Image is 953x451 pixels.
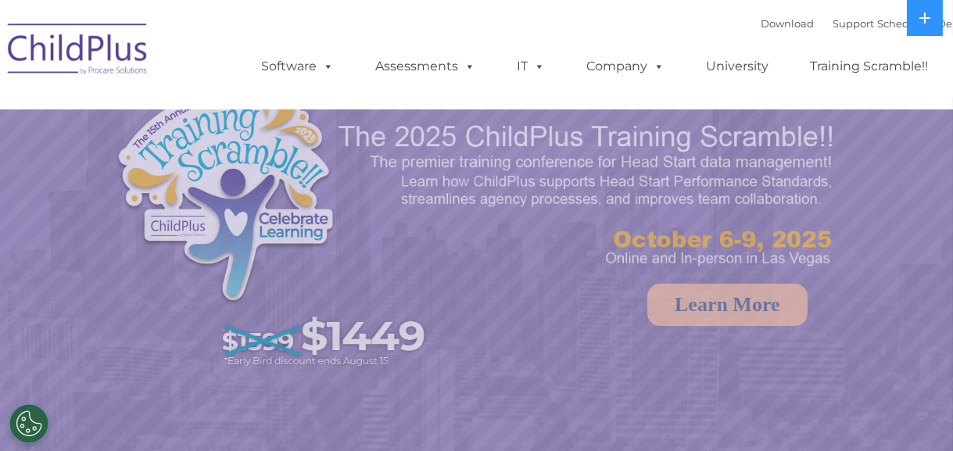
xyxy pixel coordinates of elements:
a: IT [501,51,561,82]
a: University [690,51,784,82]
button: Cookies Settings [9,404,48,443]
a: Company [571,51,680,82]
a: Learn More [647,284,808,326]
a: Support [833,17,874,30]
a: Assessments [360,51,491,82]
a: Software [245,51,349,82]
a: Training Scramble!! [794,51,944,82]
a: Download [761,17,814,30]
